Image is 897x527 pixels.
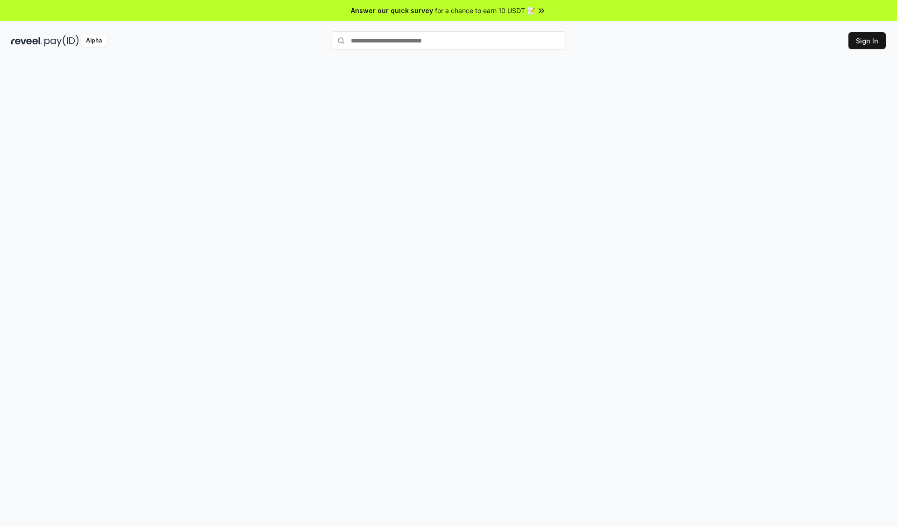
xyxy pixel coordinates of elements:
img: pay_id [44,35,79,47]
div: Alpha [81,35,107,47]
button: Sign In [848,32,886,49]
span: Answer our quick survey [351,6,433,15]
span: for a chance to earn 10 USDT 📝 [435,6,535,15]
img: reveel_dark [11,35,43,47]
